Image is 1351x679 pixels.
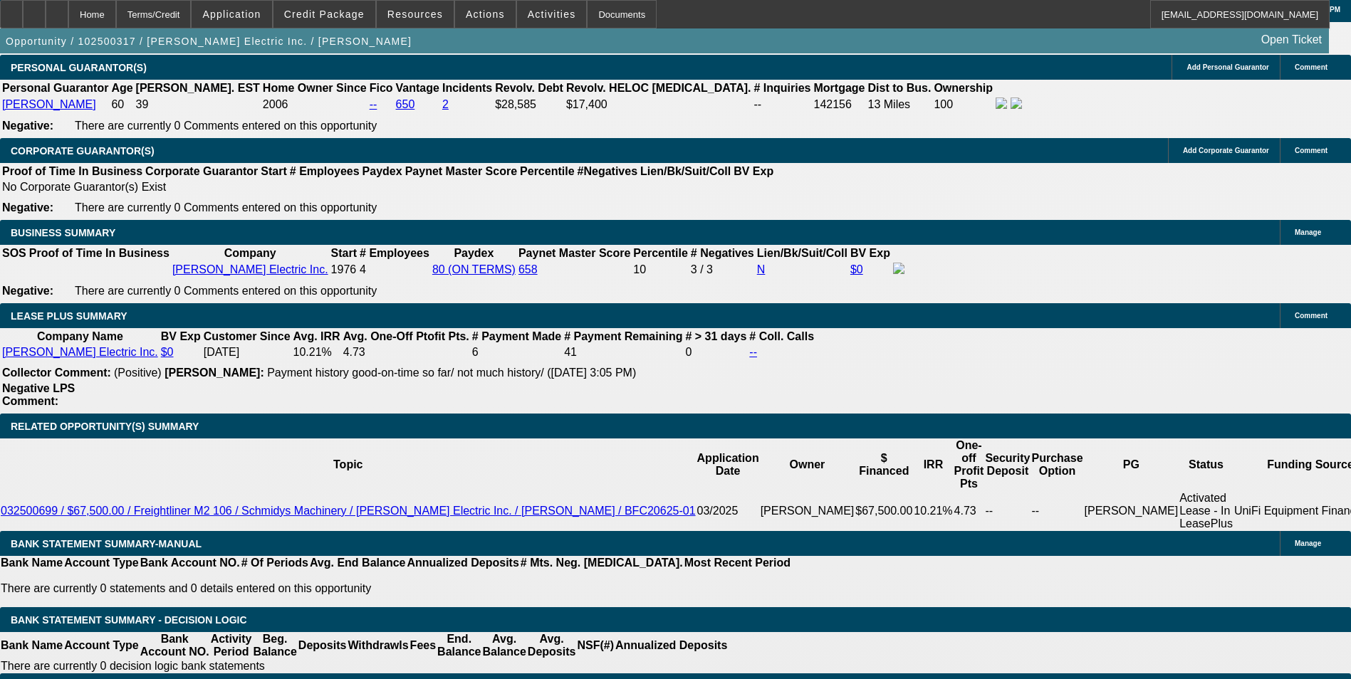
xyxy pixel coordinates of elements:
[406,556,519,570] th: Annualized Deposits
[377,1,454,28] button: Resources
[1179,491,1233,531] td: Activated Lease - In LeasePlus
[494,97,564,112] td: $28,585
[360,263,366,275] span: 4
[331,247,357,259] b: Start
[136,82,260,94] b: [PERSON_NAME]. EST
[455,1,516,28] button: Actions
[1031,491,1084,531] td: --
[203,345,291,359] td: [DATE]
[11,62,147,73] span: PERSONAL GUARANTOR(S)
[110,97,133,112] td: 60
[1295,539,1321,547] span: Manage
[697,491,760,531] td: 03/2025
[633,247,687,259] b: Percentile
[734,165,773,177] b: BV Exp
[466,9,505,20] span: Actions
[1295,63,1327,71] span: Comment
[691,247,754,259] b: # Negatives
[1,246,27,260] th: SOS
[520,556,684,570] th: # Mts. Neg. [MEDICAL_DATA].
[405,165,517,177] b: Paynet Master Score
[753,82,810,94] b: # Inquiries
[396,82,439,94] b: Vantage
[432,263,516,275] a: 80 (ON TERMS)
[1183,147,1269,154] span: Add Corporate Guarantor
[640,165,731,177] b: Lien/Bk/Suit/Coll
[11,421,199,432] span: RELATED OPPORTUNITY(S) SUMMARY
[850,247,890,259] b: BV Exp
[261,165,286,177] b: Start
[63,556,140,570] th: Account Type
[161,346,174,358] a: $0
[518,247,630,259] b: Paynet Master Score
[293,345,341,359] td: 10.21%
[760,491,855,531] td: [PERSON_NAME]
[563,345,683,359] td: 41
[684,345,747,359] td: 0
[290,165,360,177] b: # Employees
[343,330,469,342] b: Avg. One-Off Ptofit Pts.
[520,165,574,177] b: Percentile
[934,82,993,94] b: Ownership
[481,632,526,659] th: Avg. Balance
[11,310,127,322] span: LEASE PLUS SUMMARY
[140,632,210,659] th: Bank Account NO.
[684,556,791,570] th: Most Recent Period
[1,180,780,194] td: No Corporate Guarantor(s) Exist
[75,201,377,214] span: There are currently 0 Comments entered on this opportunity
[996,98,1007,109] img: facebook-icon.png
[954,491,985,531] td: 4.73
[691,263,754,276] div: 3 / 3
[360,247,429,259] b: # Employees
[1295,228,1321,236] span: Manage
[1084,438,1179,491] th: PG
[241,556,309,570] th: # Of Periods
[495,82,563,94] b: Revolv. Debt
[6,36,412,47] span: Opportunity / 102500317 / [PERSON_NAME] Electric Inc. / [PERSON_NAME]
[11,227,115,238] span: BUSINESS SUMMARY
[1,505,696,517] a: 032500699 / $67,500.00 / Freightliner M2 106 / Schmidys Machinery / [PERSON_NAME] Electric Inc. /...
[284,9,365,20] span: Credit Package
[578,165,638,177] b: #Negatives
[145,165,258,177] b: Corporate Guarantor
[192,1,271,28] button: Application
[75,120,377,132] span: There are currently 0 Comments entered on this opportunity
[867,97,932,112] td: 13 Miles
[576,632,615,659] th: NSF(#)
[75,285,377,297] span: There are currently 0 Comments entered on this opportunity
[564,330,682,342] b: # Payment Remaining
[298,632,348,659] th: Deposits
[387,9,443,20] span: Resources
[2,120,53,132] b: Negative:
[309,556,407,570] th: Avg. End Balance
[362,165,402,177] b: Paydex
[814,82,865,94] b: Mortgage
[753,97,811,112] td: --
[471,345,562,359] td: 6
[954,438,985,491] th: One-off Profit Pts
[2,382,75,407] b: Negative LPS Comment:
[913,491,953,531] td: 10.21%
[63,632,140,659] th: Account Type
[410,632,437,659] th: Fees
[267,367,636,379] span: Payment history good-on-time so far/ not much history/ ([DATE] 3:05 PM)
[114,367,162,379] span: (Positive)
[2,82,108,94] b: Personal Guarantor
[135,97,261,112] td: 39
[566,82,751,94] b: Revolv. HELOC [MEDICAL_DATA].
[204,330,291,342] b: Customer Since
[347,632,409,659] th: Withdrawls
[868,82,932,94] b: Dist to Bus.
[984,491,1031,531] td: --
[2,98,96,110] a: [PERSON_NAME]
[293,330,340,342] b: Avg. IRR
[1295,147,1327,154] span: Comment
[1,164,143,179] th: Proof of Time In Business
[685,330,746,342] b: # > 31 days
[913,438,953,491] th: IRR
[210,632,253,659] th: Activity Period
[1186,63,1269,71] span: Add Personal Guarantor
[370,82,393,94] b: Fico
[2,285,53,297] b: Negative:
[2,346,158,358] a: [PERSON_NAME] Electric Inc.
